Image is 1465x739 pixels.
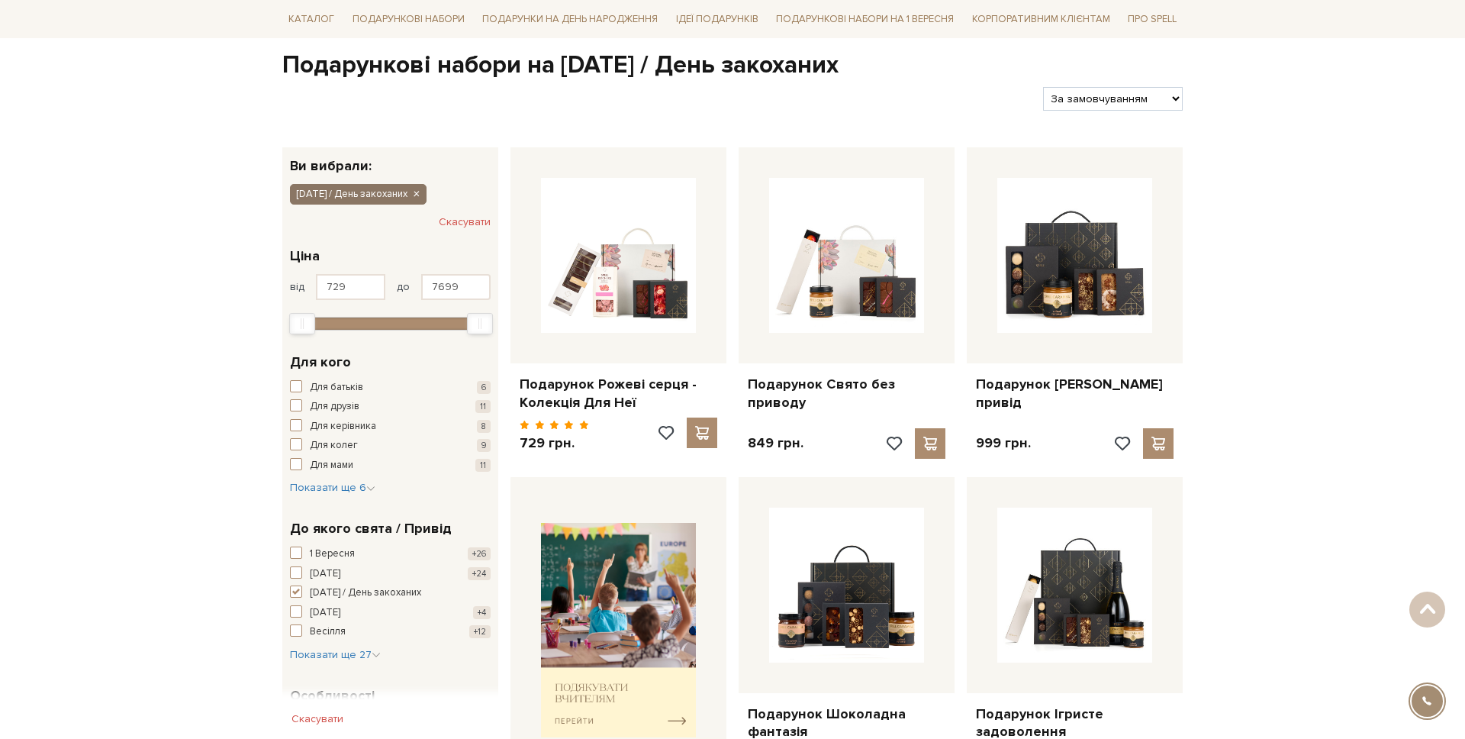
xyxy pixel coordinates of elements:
span: [DATE] / День закоханих [310,586,421,601]
span: Особливості [290,686,375,706]
span: +26 [468,547,491,560]
input: Ціна [421,274,491,300]
span: Весілля [310,624,346,640]
button: Для батьків 6 [290,380,491,395]
a: Подарункові набори на 1 Вересня [770,6,960,32]
button: Скасувати [439,210,491,234]
button: Скасувати [282,707,353,731]
button: Для друзів 11 [290,399,491,415]
button: Весілля +12 [290,624,491,640]
button: Для мами 11 [290,458,491,473]
span: [DATE] [310,605,340,621]
h1: Подарункові набори на [DATE] / День закоханих [282,50,1183,82]
a: Корпоративним клієнтам [966,6,1116,32]
a: Подарунок Свято без приводу [748,376,945,411]
span: +24 [468,567,491,580]
span: від [290,280,304,294]
a: Подарунок Рожеві серця - Колекція Для Неї [520,376,717,411]
span: до [397,280,410,294]
span: Для керівника [310,419,376,434]
span: 9 [477,439,491,452]
span: [DATE] [310,566,340,582]
span: 11 [475,459,491,472]
p: 729 грн. [520,434,589,452]
span: Для мами [310,458,353,473]
button: [DATE] +24 [290,566,491,582]
span: Показати ще 27 [290,648,381,661]
div: Ви вибрали: [282,147,498,173]
span: +4 [473,606,491,619]
p: 999 грн. [976,434,1031,452]
button: Для керівника 8 [290,419,491,434]
span: 1 Вересня [310,547,355,562]
button: [DATE] / День закоханих [290,184,427,204]
button: 1 Вересня +26 [290,547,491,562]
span: Показати ще 6 [290,481,375,494]
button: Для колег 9 [290,438,491,453]
button: [DATE] +4 [290,605,491,621]
span: 8 [477,420,491,433]
input: Ціна [316,274,385,300]
span: 6 [477,381,491,394]
div: Max [467,313,493,334]
span: Для друзів [310,399,359,415]
span: Для кого [290,352,351,373]
span: Ціна [290,246,320,266]
div: Min [289,313,315,334]
a: Про Spell [1122,8,1183,31]
button: Показати ще 27 [290,647,381,663]
span: До якого свята / Привід [290,518,452,539]
span: [DATE] / День закоханих [296,187,407,201]
a: Подарункові набори [346,8,471,31]
p: 849 грн. [748,434,803,452]
span: Для колег [310,438,358,453]
a: Подарунок [PERSON_NAME] привід [976,376,1174,411]
span: +12 [469,625,491,638]
span: 11 [475,400,491,413]
img: banner [541,523,696,737]
button: Показати ще 6 [290,480,375,495]
span: Для батьків [310,380,363,395]
a: Подарунки на День народження [476,8,664,31]
a: Ідеї подарунків [670,8,765,31]
button: [DATE] / День закоханих [290,586,491,601]
a: Каталог [282,8,340,31]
